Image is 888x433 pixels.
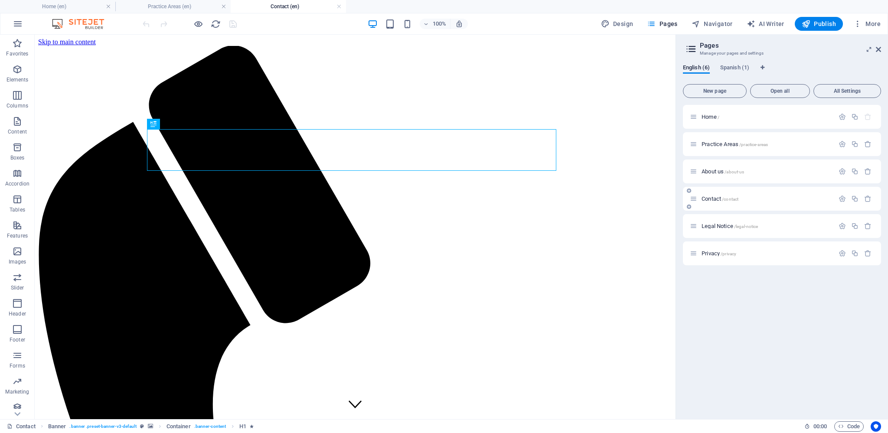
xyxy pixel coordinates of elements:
button: All Settings [813,84,881,98]
button: Navigator [688,17,736,31]
a: Skip to main content [3,3,61,11]
p: Header [9,310,26,317]
div: Settings [839,195,846,202]
div: Settings [839,168,846,175]
p: Slider [11,284,24,291]
span: Code [838,421,860,432]
div: Duplicate [851,113,859,120]
div: Remove [864,168,872,175]
button: AI Writer [743,17,788,31]
p: Images [9,258,26,265]
i: This element contains a background [148,424,153,429]
h2: Pages [700,42,881,49]
p: Favorites [6,50,28,57]
img: Editor Logo [50,19,115,29]
div: Duplicate [851,168,859,175]
h4: Contact (en) [231,2,346,11]
span: AI Writer [747,20,784,28]
h3: Manage your pages and settings [700,49,864,57]
span: Click to open page [702,114,719,120]
span: New page [687,88,743,94]
span: Click to select. Double-click to edit [239,421,246,432]
span: / [718,115,719,120]
h4: Practice Areas (en) [115,2,231,11]
div: Settings [839,222,846,230]
div: Settings [839,250,846,257]
span: Spanish (1) [720,62,749,75]
div: About us/about-us [699,169,834,174]
h6: 100% [433,19,447,29]
p: Marketing [5,388,29,395]
button: 100% [420,19,451,29]
span: Contact [702,195,738,202]
p: Tables [10,206,25,213]
span: Open all [754,88,806,94]
div: Duplicate [851,140,859,148]
i: Element contains an animation [250,424,254,429]
span: Click to open page [702,168,744,175]
span: More [853,20,881,28]
span: Pages [647,20,677,28]
button: Publish [795,17,843,31]
span: All Settings [817,88,877,94]
button: reload [210,19,221,29]
p: Boxes [10,154,25,161]
span: Click to open page [702,223,758,229]
div: Privacy/privacy [699,251,834,256]
p: Elements [7,76,29,83]
div: Duplicate [851,250,859,257]
button: More [850,17,884,31]
div: Remove [864,195,872,202]
div: Language Tabs [683,64,881,81]
div: Duplicate [851,222,859,230]
h6: Session time [804,421,827,432]
div: Remove [864,140,872,148]
button: Pages [643,17,681,31]
span: Navigator [692,20,733,28]
p: Columns [7,102,28,109]
i: Reload page [211,19,221,29]
div: Remove [864,222,872,230]
div: Design (Ctrl+Alt+Y) [597,17,637,31]
p: Content [8,128,27,135]
div: Settings [839,113,846,120]
span: /privacy [721,251,736,256]
span: . banner .preset-banner-v3-default [69,421,137,432]
div: Remove [864,250,872,257]
span: /contact [722,197,738,202]
span: : [819,423,821,430]
div: Duplicate [851,195,859,202]
span: Click to open page [702,250,736,257]
span: 00 00 [813,421,827,432]
span: /practice-areas [739,142,768,147]
div: Home/ [699,114,834,120]
p: Features [7,232,28,239]
i: On resize automatically adjust zoom level to fit chosen device. [455,20,463,28]
button: Design [597,17,637,31]
button: Code [834,421,864,432]
nav: breadcrumb [48,421,254,432]
a: Click to cancel selection. Double-click to open Pages [7,421,36,432]
div: Settings [839,140,846,148]
button: Click here to leave preview mode and continue editing [193,19,203,29]
span: /legal-notice [734,224,758,229]
span: Click to select. Double-click to edit [166,421,191,432]
div: Practice Areas/practice-areas [699,141,834,147]
p: Footer [10,336,25,343]
span: Design [601,20,633,28]
button: New page [683,84,747,98]
span: /about-us [725,169,744,174]
div: Legal Notice/legal-notice [699,223,834,229]
span: Click to select. Double-click to edit [48,421,66,432]
span: Publish [802,20,836,28]
span: . banner-content [194,421,226,432]
button: Open all [750,84,810,98]
span: Practice Areas [702,141,768,147]
div: The startpage cannot be deleted [864,113,872,120]
span: English (6) [683,62,710,75]
div: Contact/contact [699,196,834,202]
i: This element is a customizable preset [140,424,144,429]
button: Usercentrics [871,421,881,432]
p: Forms [10,362,25,369]
p: Accordion [5,180,29,187]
